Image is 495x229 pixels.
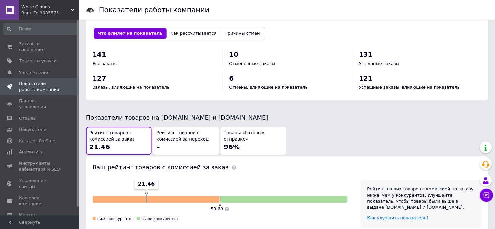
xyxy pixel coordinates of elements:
[367,186,475,211] div: Рейтинг ваших товаров с комиссией по заказу ниже, чем у конкурентов. Улучшайте показатель, чтобы ...
[19,81,61,93] span: Показатели работы компании
[229,75,234,82] span: 6
[89,143,110,151] span: 21.46
[211,207,223,212] span: 50.69
[99,6,209,14] h1: Показатели работы компании
[93,75,106,82] span: 127
[229,51,239,59] span: 10
[3,23,78,35] input: Поиск
[153,127,219,155] button: Рейтинг товаров с комиссией за переход–
[138,181,155,188] span: 21.46
[367,216,429,221] a: Как улучшить показатель?
[221,127,286,155] button: Товары «Готово к отправке»96%
[93,164,229,171] span: Ваш рейтинг товаров с комиссией за заказ
[142,217,178,221] span: выше конкурентов
[157,143,160,151] span: –
[86,114,268,121] span: Показатели товаров на [DOMAIN_NAME] и [DOMAIN_NAME]
[86,127,152,155] button: Рейтинг товаров с комиссией за заказ21.46
[19,70,49,76] span: Уведомления
[480,189,493,202] button: Чат с покупателем
[19,115,37,121] span: Отзывы
[157,130,216,143] span: Рейтинг товаров с комиссией за переход
[89,130,148,143] span: Рейтинг товаров с комиссией за заказ
[359,85,460,90] span: Успешные заказы, влияющие на показатель
[224,130,283,143] span: Товары «Готово к отправке»
[221,28,264,39] button: Причины отмен
[19,178,61,190] span: Управление сайтом
[19,195,61,207] span: Кошелек компании
[19,98,61,110] span: Панель управления
[21,4,71,10] span: White Clouds
[94,28,167,39] button: Что влияет на показатель
[93,61,118,66] span: Все заказы
[19,160,61,172] span: Инструменты вебмастера и SEO
[93,51,106,59] span: 141
[19,149,44,155] span: Аналитика
[93,85,170,90] span: Заказы, влияющие на показатель
[229,61,275,66] span: Отмененные заказы
[19,58,57,64] span: Товары и услуги
[97,217,133,221] span: ниже конкурентов
[19,127,46,133] span: Покупатели
[359,75,373,82] span: 121
[359,61,399,66] span: Успешные заказы
[359,51,373,59] span: 131
[21,10,79,16] div: Ваш ID: 3085575
[19,212,36,218] span: Маркет
[19,41,61,53] span: Заказы и сообщения
[229,85,308,90] span: Отмены, влияющие на показатель
[19,138,55,144] span: Каталог ProSale
[167,28,221,39] button: Как рассчитывается
[224,143,240,151] span: 96%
